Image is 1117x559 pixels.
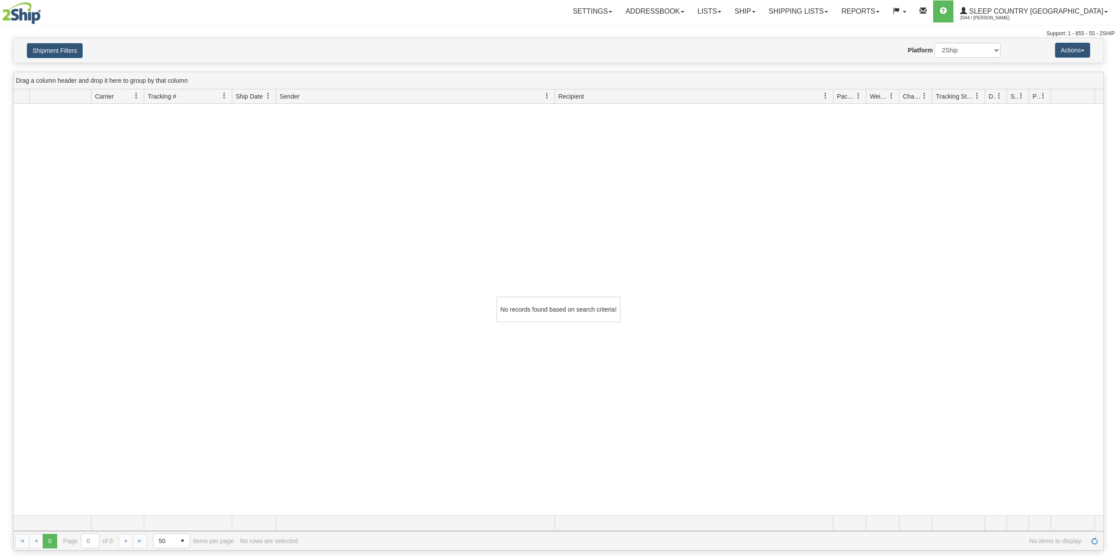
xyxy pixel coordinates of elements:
span: select [175,534,190,548]
span: 2044 / [PERSON_NAME] [960,14,1026,22]
span: Ship Date [236,92,263,101]
a: Sender filter column settings [540,88,555,103]
span: Sender [280,92,299,101]
a: Ship Date filter column settings [261,88,276,103]
a: Recipient filter column settings [818,88,833,103]
span: 50 [159,537,170,545]
span: Weight [870,92,888,101]
span: Charge [903,92,921,101]
a: Tracking # filter column settings [217,88,232,103]
span: Delivery Status [989,92,996,101]
a: Packages filter column settings [851,88,866,103]
span: Sleep Country [GEOGRAPHIC_DATA] [967,7,1103,15]
span: Carrier [95,92,114,101]
span: Tracking # [148,92,176,101]
a: Charge filter column settings [917,88,932,103]
a: Weight filter column settings [884,88,899,103]
a: Pickup Status filter column settings [1036,88,1051,103]
span: Pickup Status [1033,92,1040,101]
button: Actions [1055,43,1090,58]
span: items per page [153,533,234,548]
a: Shipping lists [762,0,835,22]
div: Support: 1 - 855 - 55 - 2SHIP [2,30,1115,37]
span: Page sizes drop down [153,533,190,548]
a: Addressbook [619,0,691,22]
iframe: chat widget [1097,235,1116,324]
a: Tracking Status filter column settings [970,88,985,103]
a: Delivery Status filter column settings [992,88,1007,103]
span: No items to display [304,537,1081,544]
span: Tracking Status [936,92,974,101]
a: Reports [835,0,886,22]
label: Platform [908,46,933,55]
span: Packages [837,92,855,101]
a: Sleep Country [GEOGRAPHIC_DATA] 2044 / [PERSON_NAME] [953,0,1114,22]
a: Ship [728,0,762,22]
div: No records found based on search criteria! [496,297,621,322]
span: Page of 0 [63,533,113,548]
a: Shipment Issues filter column settings [1014,88,1029,103]
a: Carrier filter column settings [129,88,144,103]
span: Recipient [558,92,584,101]
div: grid grouping header [14,72,1103,89]
button: Shipment Filters [27,43,83,58]
a: Settings [566,0,619,22]
a: Lists [691,0,728,22]
a: Refresh [1088,534,1102,548]
img: logo2044.jpg [2,2,41,24]
div: No rows are selected [240,537,298,544]
span: Shipment Issues [1011,92,1018,101]
span: Page 0 [43,534,57,548]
